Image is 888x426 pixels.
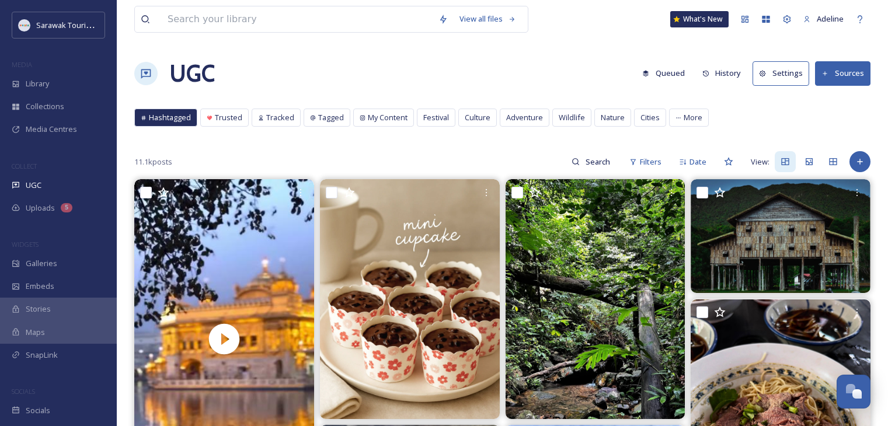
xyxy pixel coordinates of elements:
[266,112,294,123] span: Tracked
[12,60,32,69] span: MEDIA
[26,281,54,292] span: Embeds
[506,112,543,123] span: Adventure
[751,156,769,167] span: View:
[798,8,849,30] a: Adeline
[423,112,449,123] span: Festival
[697,62,747,85] button: History
[837,375,870,408] button: Open Chat
[36,19,119,30] span: Sarawak Tourism Board
[753,61,809,85] button: Settings
[817,13,844,24] span: Adeline
[26,124,77,135] span: Media Centres
[19,19,30,31] img: new%20smtd%20transparent%202%20copy%404x.png
[12,162,37,170] span: COLLECT
[134,156,172,167] span: 11.1k posts
[689,156,706,167] span: Date
[26,202,55,214] span: Uploads
[465,112,490,123] span: Culture
[691,179,870,293] img: The picture was taken in 2024...I can't remember what types of house this is, but this house is a...
[12,240,39,249] span: WIDGETS
[26,78,49,89] span: Library
[697,62,753,85] a: History
[26,327,45,338] span: Maps
[26,180,41,191] span: UGC
[580,150,618,173] input: Search
[684,112,702,123] span: More
[636,62,691,85] button: Queued
[26,303,51,315] span: Stories
[26,405,50,416] span: Socials
[26,258,57,269] span: Galleries
[670,11,729,27] a: What's New
[169,56,215,91] a: UGC
[559,112,585,123] span: Wildlife
[61,203,72,212] div: 5
[26,350,58,361] span: SnapLink
[12,387,35,396] span: SOCIALS
[368,112,408,123] span: My Content
[640,112,660,123] span: Cities
[506,179,685,418] img: A jungle lullaby. Hidden between ancient logs and tangled roots, a gentle stream carves its way t...
[162,6,433,32] input: Search your library
[753,61,815,85] a: Settings
[320,179,500,418] img: Mini ChocoCake 🧁RM1.50/cup 📲dm for more details #baking#kuching#sarawak#cupcake
[601,112,625,123] span: Nature
[149,112,191,123] span: Hashtagged
[815,61,870,85] button: Sources
[26,101,64,112] span: Collections
[454,8,522,30] a: View all files
[215,112,242,123] span: Trusted
[640,156,661,167] span: Filters
[636,62,697,85] a: Queued
[318,112,344,123] span: Tagged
